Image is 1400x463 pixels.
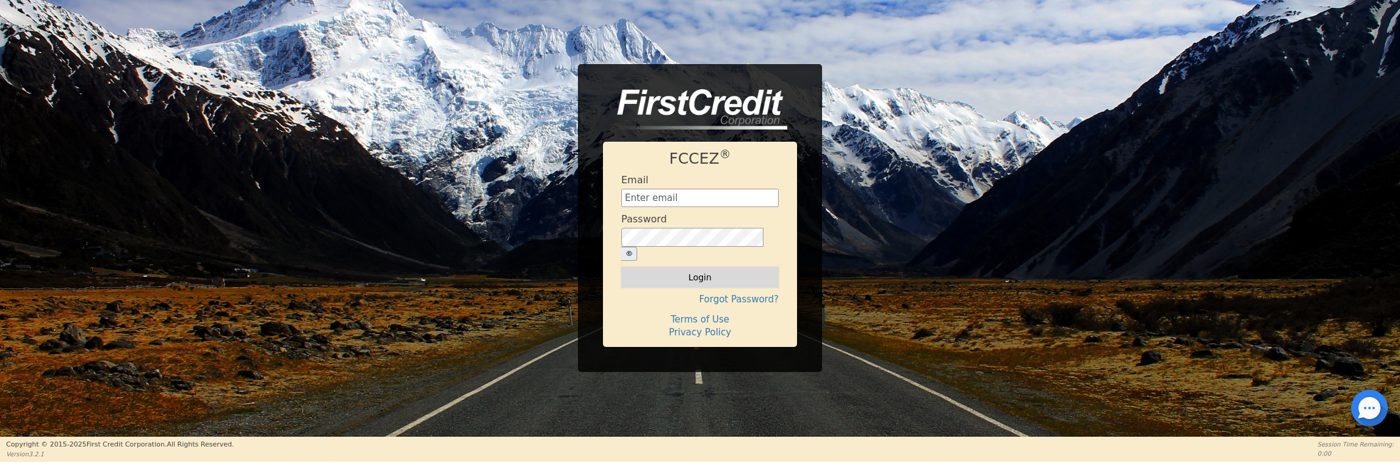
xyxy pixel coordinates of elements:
p: Copyright © 2015- 2025 First Credit Corporation. [6,440,234,450]
h4: Terms of Use [621,314,779,325]
h4: Password [621,213,667,225]
button: Login [621,267,779,288]
sup: ® [720,148,731,161]
p: Session Time Remaining: [1318,440,1394,449]
input: password [621,228,763,247]
span: All Rights Reserved. [167,440,234,448]
h1: FCCEZ [621,150,779,168]
p: Version 3.2.1 [6,450,234,459]
img: logo-CMu_cnol.png [603,89,787,129]
h4: Forgot Password? [621,294,779,305]
h4: Email [621,174,648,186]
h4: Privacy Policy [621,327,779,338]
input: Enter email [621,189,779,207]
p: 0:00 [1318,449,1394,458]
